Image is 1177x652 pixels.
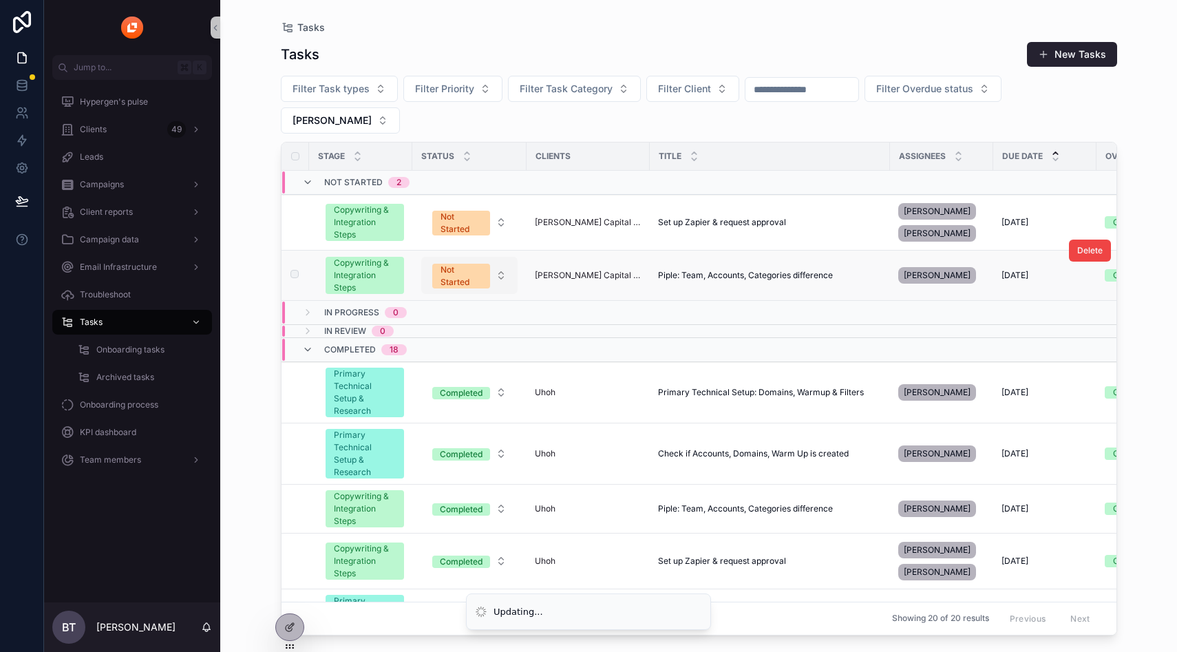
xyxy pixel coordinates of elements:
a: Uhoh [535,503,555,514]
a: [DATE] [1001,270,1088,281]
a: Copywriting & Integration Steps [326,257,404,294]
span: Piple: Team, Accounts, Categories difference [658,503,833,514]
a: Tasks [281,21,325,34]
span: Onboarding process [80,399,158,410]
span: Filter Priority [415,82,474,96]
span: Tasks [80,317,103,328]
button: Select Button [646,76,739,102]
a: [PERSON_NAME] [898,264,985,286]
div: Not Started [441,211,482,235]
span: Completed [324,344,376,355]
span: [DATE] [1001,448,1028,459]
a: Copywriting & Integration Steps [326,204,404,241]
span: In Review [324,326,366,337]
a: [PERSON_NAME] [898,381,985,403]
span: In Progress [324,307,379,318]
a: Uhoh [535,387,641,398]
button: Select Button [421,257,518,294]
a: Campaigns [52,172,212,197]
a: Team members [52,448,212,472]
span: Jump to... [74,62,172,73]
a: Uhoh [535,448,555,459]
a: Troubleshoot [52,282,212,307]
a: Primary Technical Setup: Domains, Warmup & Filters [658,387,882,398]
button: Select Button [508,76,641,102]
div: Updating... [494,605,543,619]
a: Uhoh [535,503,641,514]
div: Primary Technical Setup & Research [334,429,396,479]
span: [PERSON_NAME] [904,206,971,217]
div: Copywriting & Integration Steps [334,204,396,241]
a: [DATE] [1001,387,1088,398]
div: Copywriting & Integration Steps [334,490,396,527]
span: Archived tasks [96,372,154,383]
a: [DATE] [1001,217,1088,228]
span: Client reports [80,207,133,218]
div: Not Started [441,264,482,288]
a: [PERSON_NAME][PERSON_NAME] [898,539,985,583]
button: Select Button [403,76,502,102]
div: On time [1113,216,1143,229]
span: [PERSON_NAME] [904,503,971,514]
button: New Tasks [1027,42,1117,67]
a: Piple: Team, Accounts, Categories difference [658,503,882,514]
span: Leads [80,151,103,162]
button: Select Button [421,441,518,466]
a: Select Button [421,379,518,406]
a: Primary Technical Setup & Research [326,595,404,644]
h1: Tasks [281,45,319,64]
div: Copywriting & Integration Steps [334,257,396,294]
a: Onboarding process [52,392,212,417]
span: Hypergen's pulse [80,96,148,107]
span: [DATE] [1001,556,1028,567]
a: [PERSON_NAME][PERSON_NAME] [898,200,985,244]
a: [PERSON_NAME] Capital Partners [535,270,641,281]
span: Showing 20 of 20 results [892,613,989,624]
span: [PERSON_NAME] [904,545,971,556]
button: Select Button [281,107,400,134]
a: [DATE] [1001,556,1088,567]
a: Select Button [421,496,518,522]
span: Tasks [297,21,325,34]
span: BT [62,619,76,635]
span: Delete [1077,245,1103,256]
div: 49 [167,121,186,138]
a: KPI dashboard [52,420,212,445]
span: [PERSON_NAME] [904,270,971,281]
button: Select Button [865,76,1001,102]
span: [PERSON_NAME] [904,387,971,398]
span: [DATE] [1001,387,1028,398]
button: Select Button [421,204,518,241]
span: [DATE] [1001,217,1028,228]
a: Primary Technical Setup & Research [326,368,404,417]
span: Clients [536,151,571,162]
a: Uhoh [535,556,641,567]
div: 18 [390,344,399,355]
a: Onboarding tasks [69,337,212,362]
a: Set up Zapier & request approval [658,556,882,567]
span: [DATE] [1001,270,1028,281]
div: On time [1113,503,1143,515]
div: Completed [440,387,483,399]
div: scrollable content [44,80,220,490]
a: Set up Zapier & request approval [658,217,882,228]
a: [PERSON_NAME] [898,498,985,520]
div: Copywriting & Integration Steps [334,543,396,580]
span: Uhoh [535,387,555,398]
span: Due date [1002,151,1043,162]
span: Filter Task Category [520,82,613,96]
span: [PERSON_NAME] [904,448,971,459]
button: Select Button [421,380,518,405]
a: [PERSON_NAME] Capital Partners [535,217,641,228]
span: Filter Task types [293,82,370,96]
span: Team members [80,454,141,465]
div: On time [1113,555,1143,567]
span: [PERSON_NAME] [904,567,971,578]
span: Title [659,151,681,162]
a: Select Button [421,548,518,574]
